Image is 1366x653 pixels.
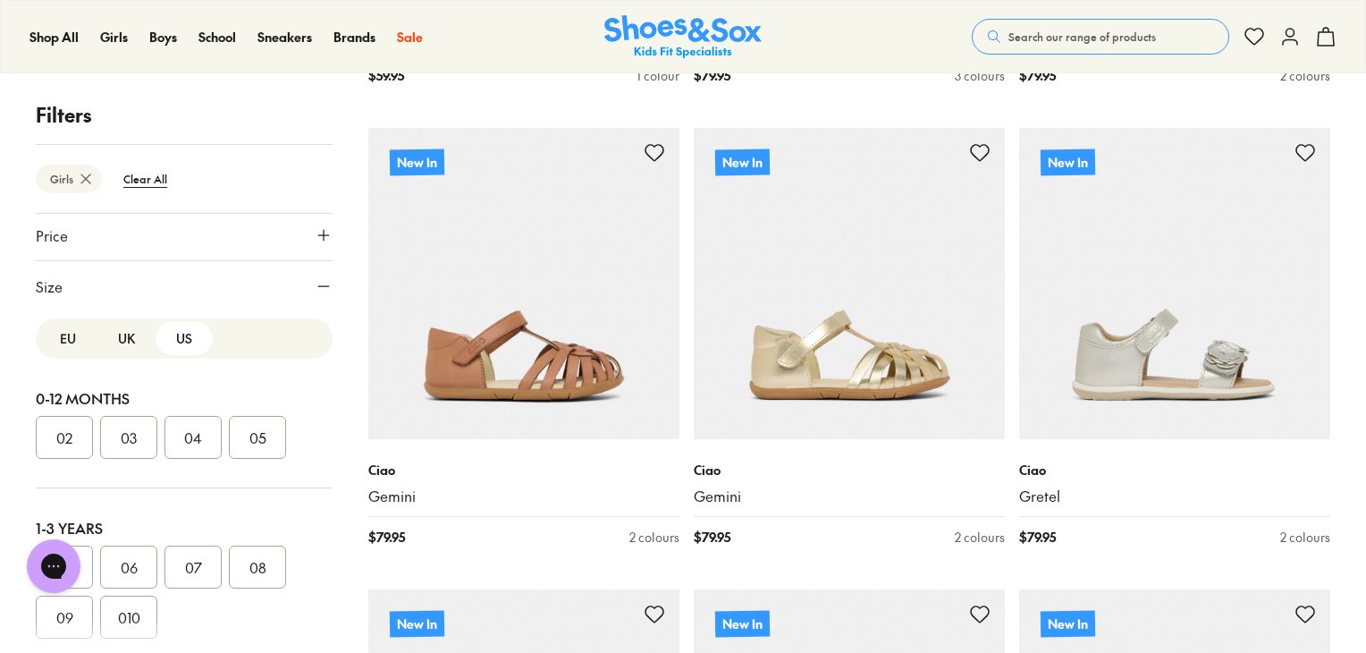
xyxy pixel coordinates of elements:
p: New In [1041,611,1095,638]
p: New In [390,148,444,175]
span: $ 59.95 [368,66,404,85]
button: US [156,322,214,355]
div: 2 colours [1280,528,1330,547]
span: $ 79.95 [694,528,730,547]
btn: Girls [36,165,102,193]
button: Size [36,261,333,311]
p: New In [715,611,770,638]
a: School [198,28,236,47]
span: Size [36,276,63,297]
button: EU [39,322,97,355]
p: New In [390,611,444,638]
p: Ciao [694,461,1005,479]
a: Shoes & Sox [604,15,762,59]
span: $ 79.95 [694,66,730,85]
a: Sale [397,28,423,47]
a: New In [368,128,679,439]
button: 04 [164,416,222,459]
div: 1-3 Years [36,517,333,539]
div: 2 colours [629,528,679,547]
div: 3 colours [955,66,1005,85]
button: Price [36,210,333,260]
button: 09 [36,596,93,639]
span: $ 79.95 [368,528,405,547]
btn: Clear All [109,163,181,195]
p: Ciao [1019,461,1330,479]
iframe: Gorgias live chat messenger [18,533,89,599]
a: New In [1019,128,1330,439]
div: 2 colours [1280,66,1330,85]
div: 0-12 Months [36,387,333,409]
button: 05 [229,416,286,459]
span: Search our range of products [1008,29,1156,45]
button: UK [97,322,156,355]
button: 06 [100,546,157,589]
div: 2 colours [955,528,1005,547]
img: SNS_Logo_Responsive.svg [604,15,762,59]
p: Ciao [368,461,679,479]
button: 02 [36,416,93,459]
a: Boys [149,28,177,47]
a: New In [694,128,1005,439]
p: New In [1041,148,1095,175]
button: 010 [100,596,157,639]
p: New In [715,148,770,175]
a: Brands [333,28,375,47]
a: Shop All [30,28,79,47]
a: Gemini [694,487,1005,506]
button: Search our range of products [972,19,1229,55]
a: Gemini [368,487,679,506]
span: Price [36,225,68,246]
a: Gretel [1019,487,1330,506]
div: 1 colour [637,66,679,85]
span: $ 79.95 [1019,528,1056,547]
button: 07 [164,546,222,589]
p: Filters [36,100,333,130]
a: Sneakers [257,28,312,47]
a: Girls [100,28,128,47]
span: $ 79.95 [1019,66,1056,85]
button: 03 [100,416,157,459]
button: 08 [229,546,286,589]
